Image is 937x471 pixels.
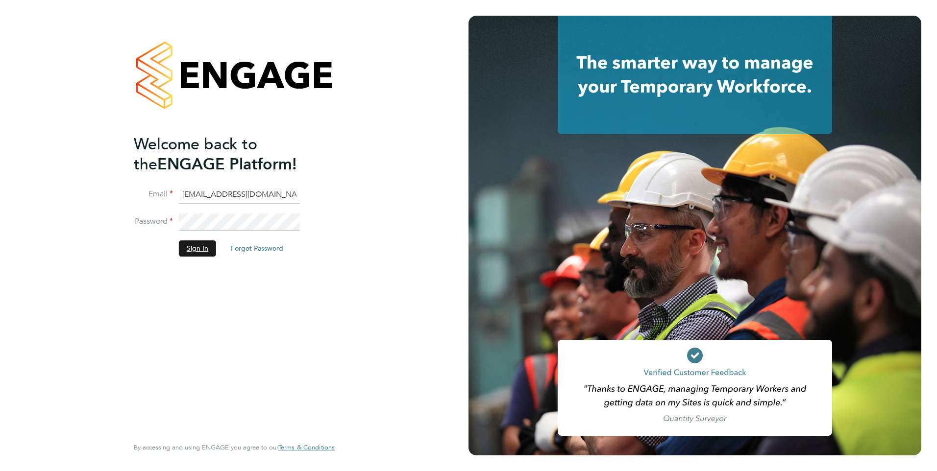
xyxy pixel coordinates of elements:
[134,189,173,199] label: Email
[278,443,335,451] span: Terms & Conditions
[134,443,335,451] span: By accessing and using ENGAGE you agree to our
[134,216,173,227] label: Password
[179,186,300,204] input: Enter your work email...
[134,134,325,174] h2: ENGAGE Platform!
[179,240,216,256] button: Sign In
[278,444,335,451] a: Terms & Conditions
[134,135,257,174] span: Welcome back to the
[223,240,291,256] button: Forgot Password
